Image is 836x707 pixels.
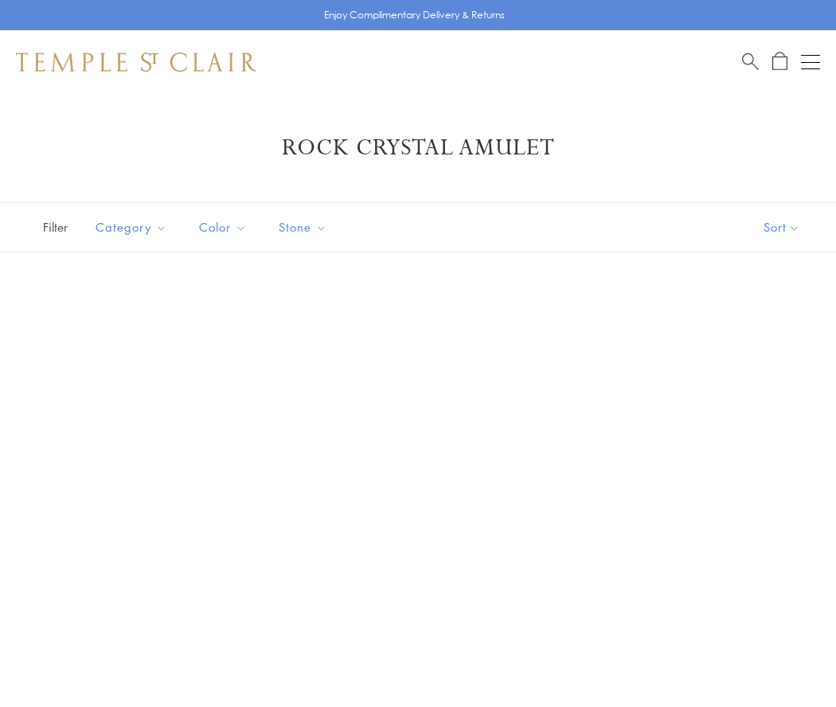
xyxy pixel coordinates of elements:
[324,7,505,23] p: Enjoy Complimentary Delivery & Returns
[84,209,179,245] button: Category
[191,217,259,237] span: Color
[16,53,256,72] img: Temple St. Clair
[187,209,259,245] button: Color
[728,203,836,252] button: Show sort by
[742,52,759,72] a: Search
[772,52,787,72] a: Open Shopping Bag
[267,209,339,245] button: Stone
[801,53,820,72] button: Open navigation
[271,217,339,237] span: Stone
[40,134,796,162] h1: Rock Crystal Amulet
[88,217,179,237] span: Category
